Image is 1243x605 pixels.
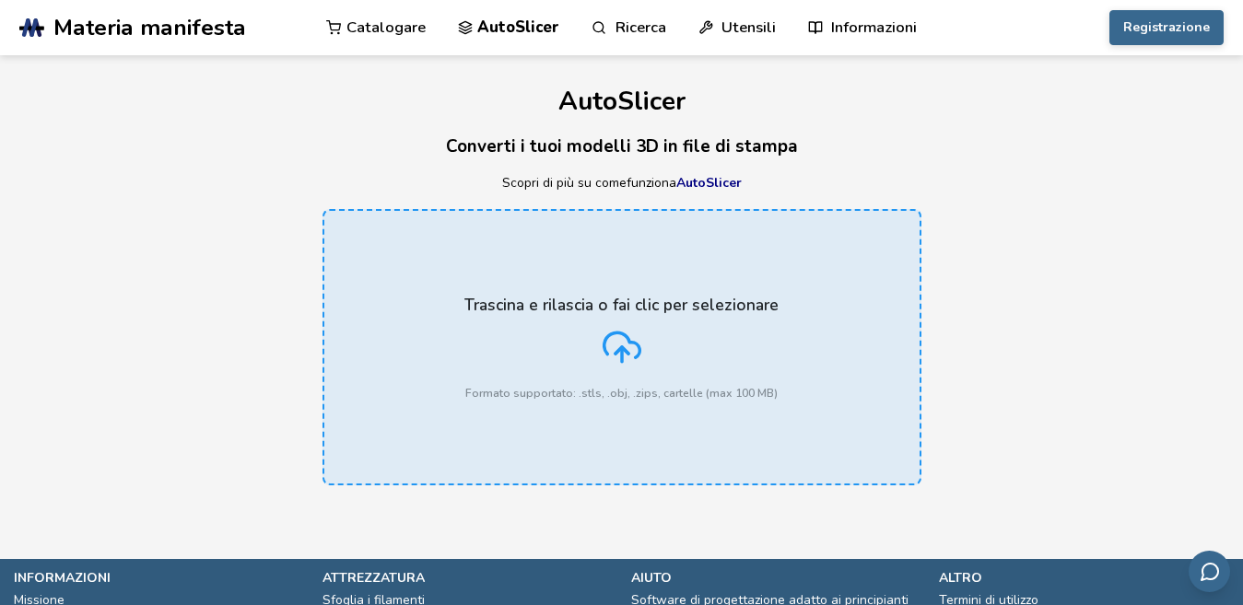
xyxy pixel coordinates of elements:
[53,12,246,43] font: Materia manifesta
[465,386,778,401] font: Formato supportato: .stls, .obj, .zips, cartelle (max 100 MB)
[721,17,776,38] font: Utensili
[464,294,779,316] font: Trascina e rilascia o fai clic per selezionare
[446,134,798,158] font: Converti i tuoi modelli 3D in file di stampa
[1189,551,1230,592] button: Invia feedback via e-mail
[322,569,425,587] font: attrezzatura
[627,174,676,192] font: funziona
[616,17,666,38] font: Ricerca
[477,17,559,38] font: AutoSlicer
[502,174,627,192] font: Scopri di più su come
[14,569,111,587] font: informazioni
[939,569,982,587] font: altro
[346,17,426,38] font: Catalogare
[676,174,742,192] a: AutoSlicer
[558,84,686,119] font: AutoSlicer
[1109,10,1224,45] button: Registrazione
[631,569,672,587] font: aiuto
[831,17,917,38] font: Informazioni
[1123,18,1210,36] font: Registrazione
